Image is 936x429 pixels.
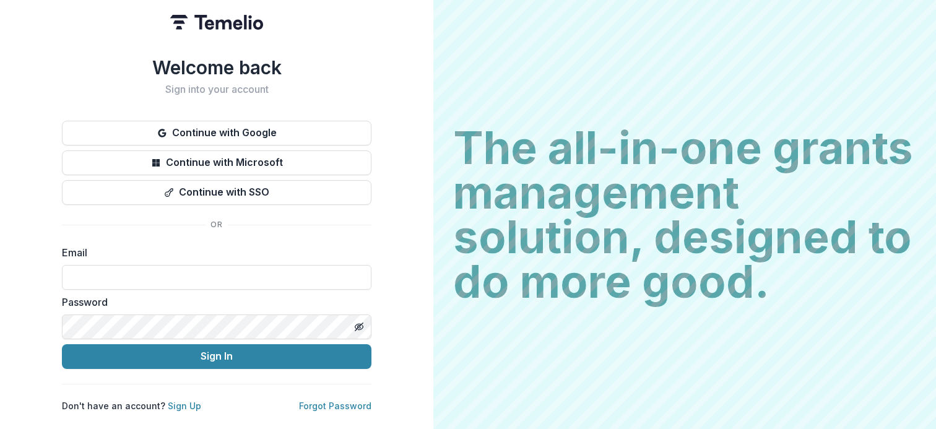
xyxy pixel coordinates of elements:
button: Toggle password visibility [349,317,369,337]
h2: Sign into your account [62,84,371,95]
button: Continue with Google [62,121,371,145]
a: Sign Up [168,401,201,411]
h1: Welcome back [62,56,371,79]
button: Sign In [62,344,371,369]
button: Continue with Microsoft [62,150,371,175]
label: Password [62,295,364,310]
label: Email [62,245,364,260]
button: Continue with SSO [62,180,371,205]
img: Temelio [170,15,263,30]
p: Don't have an account? [62,399,201,412]
a: Forgot Password [299,401,371,411]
